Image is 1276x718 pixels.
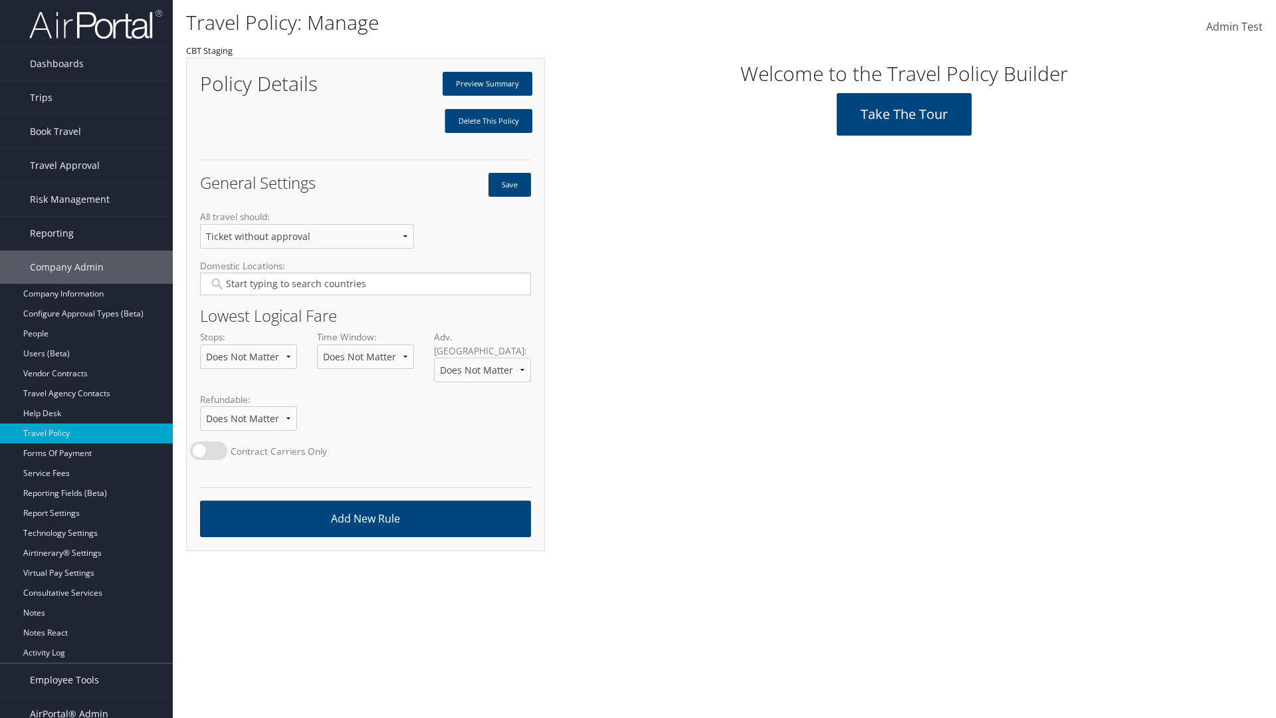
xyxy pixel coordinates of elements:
[30,183,110,216] span: Risk Management
[29,9,162,40] img: airportal-logo.png
[200,406,297,431] select: Refundable:
[200,330,297,379] label: Stops:
[30,81,53,114] span: Trips
[488,173,531,197] button: Save
[30,251,104,284] span: Company Admin
[1206,7,1263,48] a: Admin Test
[200,501,531,537] a: Add New Rule
[200,210,414,259] label: All travel should:
[231,445,327,458] label: Contract Carriers Only
[443,72,532,96] a: Preview Summary
[30,217,74,250] span: Reporting
[555,60,1253,88] h1: Welcome to the Travel Policy Builder
[200,344,297,369] select: Stops:
[200,308,531,324] h2: Lowest Logical Fare
[434,358,531,382] select: Adv. [GEOGRAPHIC_DATA]:
[30,115,81,148] span: Book Travel
[200,259,531,306] label: Domestic Locations:
[1206,19,1263,34] span: Admin Test
[30,149,100,182] span: Travel Approval
[317,344,414,369] select: Time Window:
[317,330,414,379] label: Time Window:
[200,74,356,94] h1: Policy Details
[186,45,233,57] small: CBT Staging
[30,47,84,80] span: Dashboards
[209,277,522,291] input: Domestic Locations:
[30,663,99,697] span: Employee Tools
[445,109,532,133] a: Delete This Policy
[837,93,972,136] a: Take the tour
[186,9,904,37] h1: Travel Policy: Manage
[434,330,531,393] label: Adv. [GEOGRAPHIC_DATA]:
[200,224,414,249] select: All travel should:
[200,393,297,441] label: Refundable:
[200,175,356,191] h2: General Settings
